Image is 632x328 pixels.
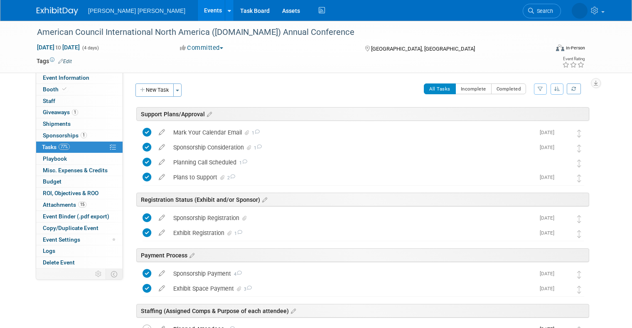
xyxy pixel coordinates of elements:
[36,95,123,107] a: Staff
[54,44,62,51] span: to
[534,8,553,14] span: Search
[226,175,235,181] span: 2
[43,190,98,196] span: ROI, Objectives & ROO
[540,130,558,135] span: [DATE]
[540,286,558,291] span: [DATE]
[558,173,569,184] img: Kelly Graber
[34,25,539,40] div: American Council International North America ([DOMAIN_NAME]) Annual Conference
[43,201,86,208] span: Attachments
[577,130,581,137] i: Move task
[88,7,185,14] span: [PERSON_NAME] [PERSON_NAME]
[43,155,67,162] span: Playbook
[36,153,123,164] a: Playbook
[72,109,78,115] span: 1
[136,193,589,206] div: Registration Status (Exhibit and/or Sponsor)
[36,176,123,187] a: Budget
[155,229,169,237] a: edit
[43,132,87,139] span: Sponsorships
[577,271,581,279] i: Move task
[253,145,262,151] span: 1
[43,247,55,254] span: Logs
[36,245,123,257] a: Logs
[81,132,87,138] span: 1
[43,98,55,104] span: Staff
[540,215,558,221] span: [DATE]
[169,140,535,154] div: Sponsorship Consideration
[43,236,80,243] span: Event Settings
[567,83,581,94] a: Refresh
[155,159,169,166] a: edit
[566,45,585,51] div: In-Person
[577,230,581,238] i: Move task
[572,3,588,19] img: Kelly Graber
[540,230,558,236] span: [DATE]
[251,130,260,136] span: 1
[558,269,569,280] img: Kelly Graber
[36,130,123,141] a: Sponsorships1
[236,160,247,166] span: 1
[371,46,475,52] span: [GEOGRAPHIC_DATA], [GEOGRAPHIC_DATA]
[36,72,123,83] a: Event Information
[260,195,267,203] a: Edit sections
[540,271,558,277] span: [DATE]
[577,144,581,152] i: Move task
[169,267,535,281] div: Sponsorship Payment
[558,158,569,169] img: Kelly Graber
[43,259,75,266] span: Delete Event
[577,215,581,223] i: Move task
[558,143,569,154] img: Kelly Graber
[155,129,169,136] a: edit
[36,107,123,118] a: Giveaways1
[169,281,535,296] div: Exhibit Space Payment
[177,44,226,52] button: Committed
[504,43,585,56] div: Event Format
[36,199,123,211] a: Attachments15
[43,86,68,93] span: Booth
[424,83,456,94] button: All Tasks
[37,57,72,65] td: Tags
[455,83,492,94] button: Incomplete
[577,174,581,182] i: Move task
[540,174,558,180] span: [DATE]
[59,144,70,150] span: 77%
[155,285,169,292] a: edit
[577,286,581,294] i: Move task
[42,144,70,150] span: Tasks
[91,269,106,279] td: Personalize Event Tab Strip
[558,128,569,139] img: Kelly Graber
[169,155,542,169] div: Planning Call Scheduled
[36,211,123,222] a: Event Binder (.pdf export)
[169,226,535,240] div: Exhibit Registration
[577,159,581,167] i: Move task
[187,251,194,259] a: Edit sections
[81,45,99,51] span: (4 days)
[36,188,123,199] a: ROI, Objectives & ROO
[36,257,123,268] a: Delete Event
[523,4,561,18] a: Search
[136,304,589,318] div: Staffing (Assigned Comps & Purpose of each attendee)
[43,167,108,174] span: Misc. Expenses & Credits
[556,44,564,51] img: Format-Inperson.png
[169,211,535,225] div: Sponsorship Registration
[155,144,169,151] a: edit
[243,286,252,292] span: 3
[36,165,123,176] a: Misc. Expenses & Credits
[62,87,66,91] i: Booth reservation complete
[36,142,123,153] a: Tasks77%
[169,125,535,140] div: Mark Your Calendar Email
[155,270,169,277] a: edit
[37,7,78,15] img: ExhibitDay
[136,248,589,262] div: Payment Process
[491,83,526,94] button: Completed
[205,110,212,118] a: Edit sections
[136,107,589,121] div: Support Plans/Approval
[36,84,123,95] a: Booth
[169,170,535,184] div: Plans to Support
[78,201,86,208] span: 15
[43,109,78,115] span: Giveaways
[36,234,123,245] a: Event Settings
[43,74,89,81] span: Event Information
[233,231,242,236] span: 1
[289,306,296,315] a: Edit sections
[36,223,123,234] a: Copy/Duplicate Event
